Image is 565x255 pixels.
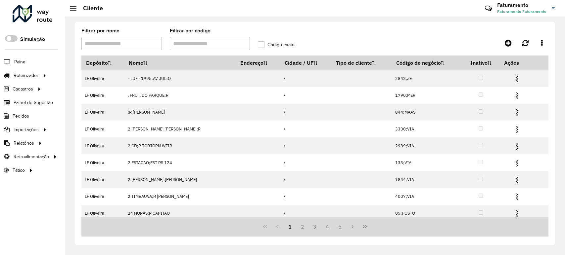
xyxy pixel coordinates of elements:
td: 3300;VIA [392,121,462,137]
button: 1 [284,220,296,233]
td: 844;MAAS [392,104,462,121]
label: Filtrar por nome [81,27,119,35]
td: / [280,154,331,171]
th: Tipo de cliente [331,56,392,70]
td: / [280,137,331,154]
td: / [280,121,331,137]
td: . FRUT. DO PARQUE;R [124,87,236,104]
td: 2 TIMBAUVA;R [PERSON_NAME] [124,188,236,205]
span: Pedidos [13,113,29,120]
button: Last Page [358,220,371,233]
td: - LUFT 1995;AV JULIO [124,70,236,87]
td: LF Oliveira [81,188,124,205]
button: 5 [334,220,346,233]
td: ;R [PERSON_NAME] [124,104,236,121]
td: 05;POSTO [392,205,462,222]
td: LF Oliveira [81,121,124,137]
td: LF Oliveira [81,205,124,222]
span: Cadastros [13,86,33,92]
span: Tático [13,167,25,174]
td: LF Oliveira [81,171,124,188]
td: / [280,188,331,205]
td: LF Oliveira [81,87,124,104]
td: LF Oliveira [81,137,124,154]
td: 2989;VIA [392,137,462,154]
td: / [280,171,331,188]
span: Painel [14,58,26,65]
td: 2 [PERSON_NAME];[PERSON_NAME] [124,171,236,188]
td: / [280,205,331,222]
td: 2842;ZE [392,70,462,87]
button: Next Page [346,220,359,233]
th: Ações [499,56,539,70]
button: 3 [309,220,321,233]
td: 2 CD;R TOBJORN WEIB [124,137,236,154]
button: 2 [296,220,309,233]
td: LF Oliveira [81,104,124,121]
button: 4 [321,220,334,233]
span: Importações [14,126,39,133]
td: / [280,70,331,87]
label: Código exato [258,41,295,48]
td: 1790;MER [392,87,462,104]
span: Retroalimentação [14,153,49,160]
th: Endereço [236,56,280,70]
span: Roteirizador [14,72,38,79]
td: 2 [PERSON_NAME] [PERSON_NAME];R [124,121,236,137]
td: LF Oliveira [81,70,124,87]
h2: Cliente [76,5,103,12]
th: Código de negócio [392,56,462,70]
th: Cidade / UF [280,56,331,70]
td: 1844;VIA [392,171,462,188]
td: 133;VIA [392,154,462,171]
label: Filtrar por código [170,27,211,35]
span: Faturamento Faturamento [497,9,547,15]
label: Simulação [20,35,45,43]
td: 2 ESTACAO;EST RS 124 [124,154,236,171]
h3: Faturamento [497,2,547,8]
span: Relatórios [14,140,34,147]
td: 24 HORAS;R CAPITAO [124,205,236,222]
td: 4007;VIA [392,188,462,205]
td: / [280,87,331,104]
th: Nome [124,56,236,70]
span: Painel de Sugestão [14,99,53,106]
td: LF Oliveira [81,154,124,171]
th: Inativo [462,56,499,70]
a: Contato Rápido [481,1,495,16]
th: Depósito [81,56,124,70]
td: / [280,104,331,121]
